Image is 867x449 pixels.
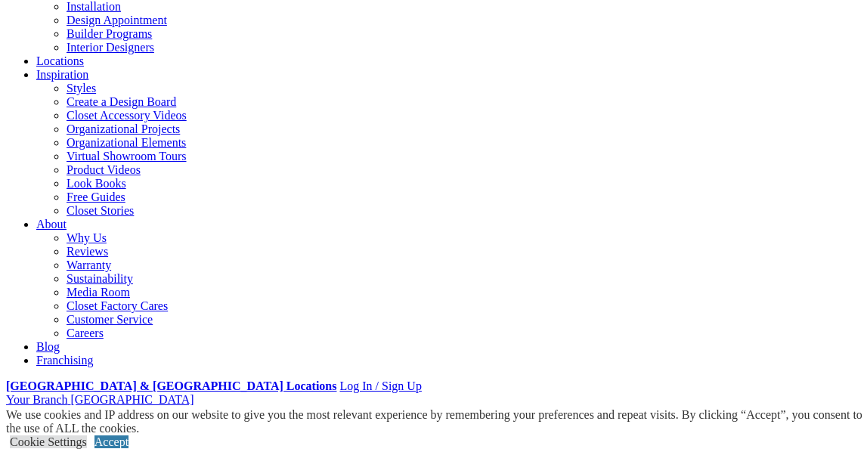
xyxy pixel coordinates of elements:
a: Organizational Elements [67,136,186,149]
a: Closet Stories [67,204,134,217]
a: Cookie Settings [10,435,87,448]
a: Your Branch [GEOGRAPHIC_DATA] [6,393,194,406]
a: Organizational Projects [67,122,180,135]
a: Create a Design Board [67,95,176,108]
div: We use cookies and IP address on our website to give you the most relevant experience by remember... [6,408,867,435]
a: Log In / Sign Up [339,379,421,392]
a: Sustainability [67,272,133,285]
a: Interior Designers [67,41,154,54]
a: Blog [36,340,60,353]
a: Locations [36,54,84,67]
a: Closet Accessory Videos [67,109,187,122]
span: Your Branch [6,393,67,406]
span: [GEOGRAPHIC_DATA] [70,393,194,406]
a: Warranty [67,259,111,271]
a: Why Us [67,231,107,244]
a: Virtual Showroom Tours [67,150,187,163]
a: Product Videos [67,163,141,176]
a: Careers [67,327,104,339]
a: Media Room [67,286,130,299]
a: Builder Programs [67,27,152,40]
a: Free Guides [67,190,125,203]
a: Accept [94,435,129,448]
a: Look Books [67,177,126,190]
a: About [36,218,67,231]
a: Inspiration [36,68,88,81]
a: Design Appointment [67,14,167,26]
a: Franchising [36,354,94,367]
a: [GEOGRAPHIC_DATA] & [GEOGRAPHIC_DATA] Locations [6,379,336,392]
a: Styles [67,82,96,94]
a: Customer Service [67,313,153,326]
a: Closet Factory Cares [67,299,168,312]
a: Reviews [67,245,108,258]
